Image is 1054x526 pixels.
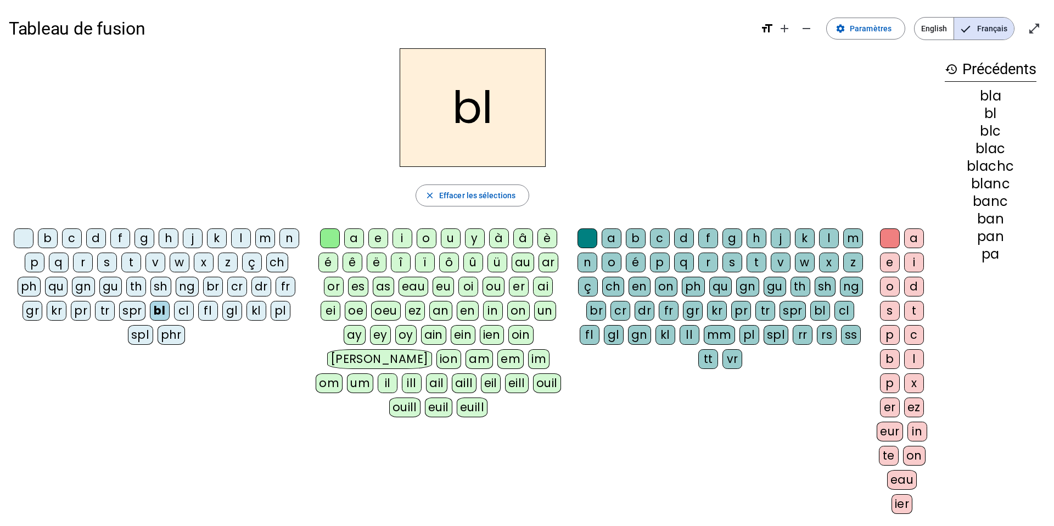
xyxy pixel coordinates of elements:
[602,277,624,296] div: ch
[512,253,534,272] div: au
[602,253,621,272] div: o
[507,301,530,321] div: on
[539,253,558,272] div: ar
[463,253,483,272] div: û
[650,253,670,272] div: p
[158,325,186,345] div: phr
[880,253,900,272] div: e
[45,277,68,296] div: qu
[9,11,752,46] h1: Tableau de fusion
[513,228,533,248] div: â
[880,301,900,321] div: s
[451,325,475,345] div: ein
[72,277,95,296] div: gn
[38,228,58,248] div: b
[227,277,247,296] div: cr
[880,398,900,417] div: er
[537,228,557,248] div: è
[18,277,41,296] div: ph
[176,277,199,296] div: ng
[945,177,1036,191] div: blanc
[533,373,561,393] div: ouil
[222,301,242,321] div: gl
[795,253,815,272] div: w
[266,253,288,272] div: ch
[680,325,699,345] div: ll
[810,301,830,321] div: bl
[578,253,597,272] div: n
[348,277,368,296] div: es
[62,228,82,248] div: c
[497,349,524,369] div: em
[433,277,454,296] div: eu
[793,325,812,345] div: rr
[659,301,679,321] div: fr
[276,277,295,296] div: fr
[1028,22,1041,35] mat-icon: open_in_full
[834,301,854,321] div: cl
[367,253,386,272] div: ë
[945,89,1036,103] div: bla
[417,228,436,248] div: o
[405,301,425,321] div: ez
[119,301,145,321] div: spr
[915,18,954,40] span: English
[47,301,66,321] div: kr
[722,349,742,369] div: vr
[840,277,863,296] div: ng
[509,277,529,296] div: er
[73,253,93,272] div: r
[218,253,238,272] div: z
[945,248,1036,261] div: pa
[23,301,42,321] div: gr
[134,228,154,248] div: g
[483,277,504,296] div: ou
[580,325,599,345] div: fl
[465,228,485,248] div: y
[843,253,863,272] div: z
[945,142,1036,155] div: blac
[945,160,1036,173] div: blachc
[739,325,759,345] div: pl
[321,301,340,321] div: ei
[487,253,507,272] div: ü
[324,277,344,296] div: or
[318,253,338,272] div: é
[251,277,271,296] div: dr
[626,228,646,248] div: b
[347,373,373,393] div: um
[655,325,675,345] div: kl
[880,373,900,393] div: p
[425,398,452,417] div: euil
[370,325,391,345] div: ey
[683,301,703,321] div: gr
[327,349,432,369] div: [PERSON_NAME]
[279,228,299,248] div: n
[674,228,694,248] div: d
[626,253,646,272] div: é
[466,349,493,369] div: am
[121,253,141,272] div: t
[778,22,791,35] mat-icon: add
[578,277,598,296] div: ç
[836,24,845,33] mat-icon: settings
[731,301,751,321] div: pr
[426,373,447,393] div: ail
[174,301,194,321] div: cl
[903,446,926,466] div: on
[110,228,130,248] div: f
[795,18,817,40] button: Diminuer la taille de la police
[698,349,718,369] div: tt
[49,253,69,272] div: q
[402,373,422,393] div: ill
[655,277,677,296] div: on
[452,373,476,393] div: aill
[457,301,479,321] div: en
[395,325,417,345] div: oy
[892,494,913,514] div: ier
[194,253,214,272] div: x
[480,325,504,345] div: ien
[1023,18,1045,40] button: Entrer en plein écran
[945,107,1036,120] div: bl
[747,253,766,272] div: t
